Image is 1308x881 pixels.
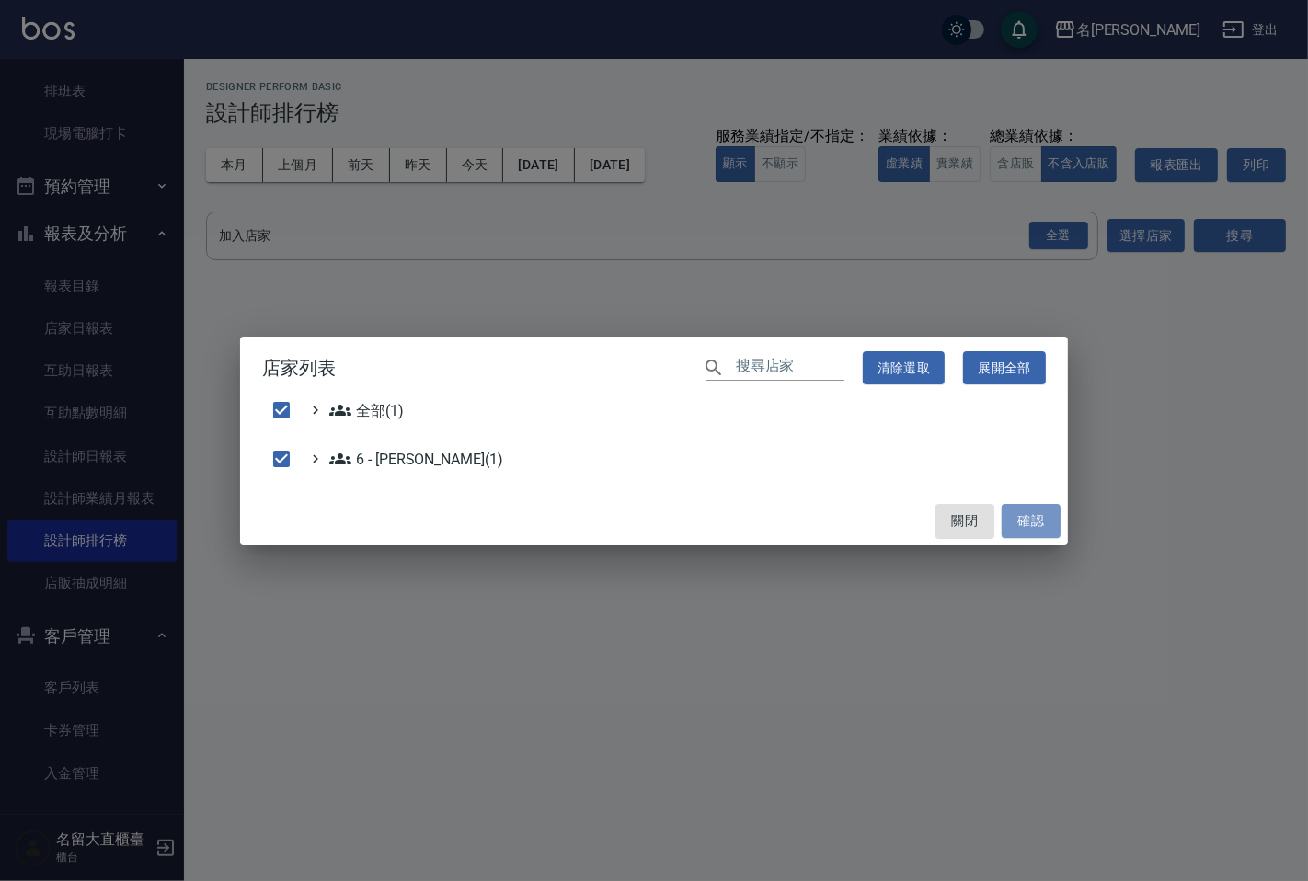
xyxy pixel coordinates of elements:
[863,351,946,385] button: 清除選取
[935,504,994,538] button: 關閉
[329,448,503,470] span: 6 - [PERSON_NAME](1)
[736,354,844,381] input: 搜尋店家
[1002,504,1061,538] button: 確認
[240,337,1068,400] h2: 店家列表
[963,351,1046,385] button: 展開全部
[329,399,404,421] span: 全部(1)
